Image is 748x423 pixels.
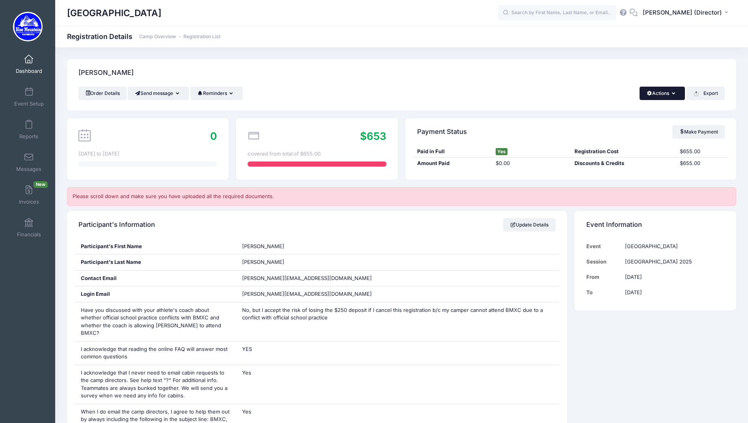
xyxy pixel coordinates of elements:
span: Yes [496,148,507,155]
h4: [PERSON_NAME] [78,62,134,84]
a: Reports [10,116,48,143]
div: Discounts & Credits [571,160,676,167]
div: $655.00 [676,148,728,156]
span: Invoices [19,199,39,205]
span: No, but I accept the risk of losing the $250 deposit if I cancel this registration b/c my camper ... [242,307,543,321]
span: Messages [16,166,41,173]
span: Financials [17,231,41,238]
div: Contact Email [75,271,237,286]
div: Amount Paid [413,160,492,167]
span: Dashboard [16,68,42,74]
h1: Registration Details [67,32,220,41]
span: [PERSON_NAME] [242,259,284,265]
span: Yes [242,369,251,376]
span: 0 [210,130,217,142]
div: Participant's First Name [75,239,237,254]
div: Participant's Last Name [75,254,237,270]
h4: Event Information [586,213,642,236]
a: InvoicesNew [10,181,48,209]
div: covered from total of $655.00 [248,150,386,158]
a: Event Setup [10,83,48,111]
img: Blue Mountain Cross Country Camp [13,12,43,41]
a: Dashboard [10,50,48,78]
a: Make Payment [672,125,725,139]
a: Messages [10,148,48,176]
h4: Payment Status [417,121,467,143]
button: Reminders [190,87,243,100]
td: Event [586,239,621,254]
span: $653 [360,130,386,142]
h1: [GEOGRAPHIC_DATA] [67,4,161,22]
button: Actions [640,87,685,100]
span: [PERSON_NAME][EMAIL_ADDRESS][DOMAIN_NAME] [242,275,372,281]
div: I acknowledge that I never need to email cabin requests to the camp directors. See help text "?" ... [75,365,237,404]
div: I acknowledge that reading the online FAQ will answer most common questions [75,341,237,365]
div: $0.00 [492,160,571,167]
td: [GEOGRAPHIC_DATA] 2025 [621,254,724,269]
a: Registration List [183,34,220,40]
div: Please scroll down and make sure you have uploaded all the required documents. [67,187,736,206]
div: Paid in Full [413,148,492,156]
a: Order Details [78,87,127,100]
span: [PERSON_NAME] (Director) [643,8,722,17]
span: Reports [19,133,38,140]
span: New [34,181,48,188]
a: Update Details [503,218,556,232]
span: Event Setup [14,100,44,107]
h4: Participant's Information [78,213,155,236]
div: Login Email [75,286,237,302]
a: Financials [10,214,48,241]
div: [DATE] to [DATE] [78,150,217,158]
div: Registration Cost [571,148,676,156]
span: YES [242,346,252,352]
div: Have you discussed with your athlete's coach about whether official school practice conflicts wit... [75,302,237,341]
span: Yes [242,408,251,415]
div: $655.00 [676,160,728,167]
td: Session [586,254,621,269]
button: Send message [128,87,189,100]
a: Camp Overview [139,34,176,40]
button: [PERSON_NAME] (Director) [638,4,736,22]
td: [GEOGRAPHIC_DATA] [621,239,724,254]
td: [DATE] [621,269,724,285]
td: [DATE] [621,285,724,300]
span: [PERSON_NAME][EMAIL_ADDRESS][DOMAIN_NAME] [242,290,372,298]
button: Export [686,87,725,100]
span: [PERSON_NAME] [242,243,284,249]
td: From [586,269,621,285]
input: Search by First Name, Last Name, or Email... [498,5,616,21]
td: To [586,285,621,300]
